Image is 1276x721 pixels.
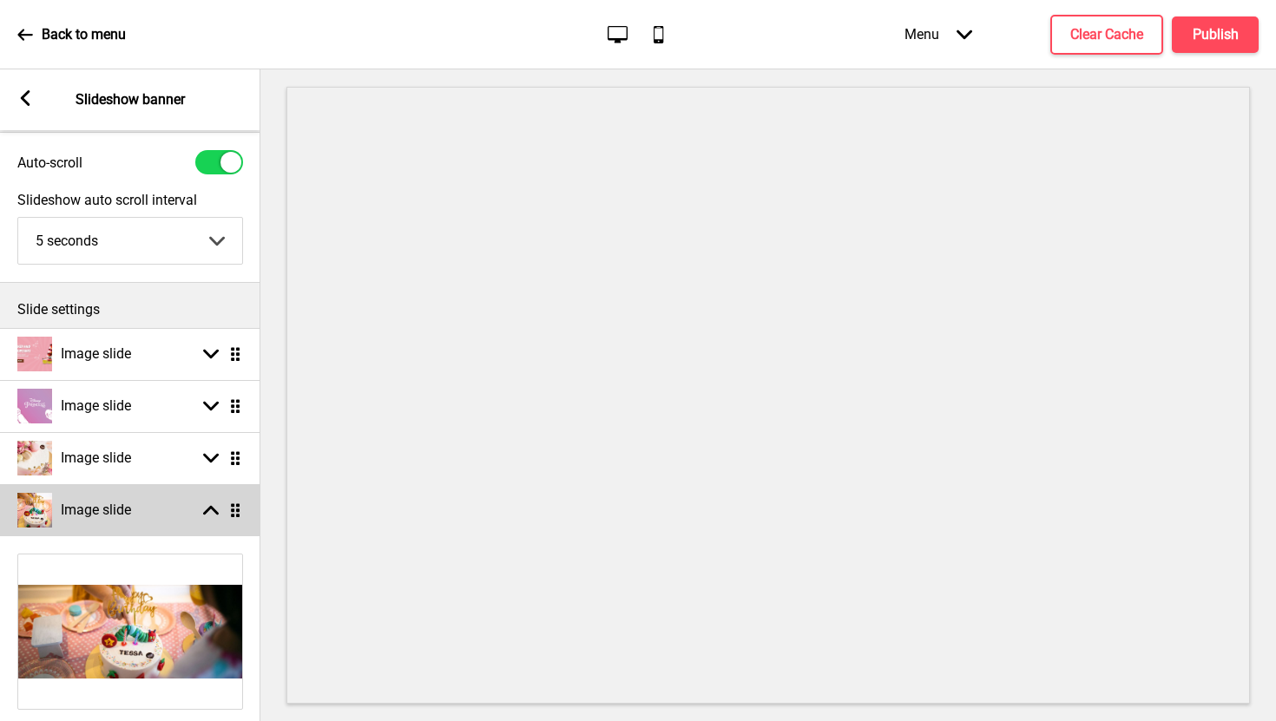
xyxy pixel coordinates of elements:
[42,25,126,44] p: Back to menu
[17,192,243,208] label: Slideshow auto scroll interval
[17,11,126,58] a: Back to menu
[76,90,185,109] p: Slideshow banner
[1070,25,1143,44] h4: Clear Cache
[61,449,131,468] h4: Image slide
[887,9,990,60] div: Menu
[17,154,82,171] label: Auto-scroll
[18,554,242,709] img: Image
[1172,16,1259,53] button: Publish
[61,397,131,416] h4: Image slide
[1193,25,1239,44] h4: Publish
[61,344,131,364] h4: Image slide
[1050,15,1163,55] button: Clear Cache
[61,501,131,520] h4: Image slide
[17,300,243,319] p: Slide settings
